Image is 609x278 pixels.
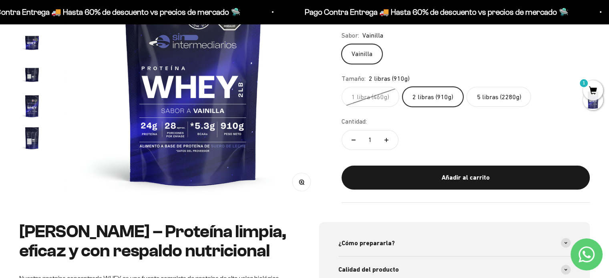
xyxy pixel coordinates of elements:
img: Proteína Whey - Vainilla [19,61,45,87]
span: 2 libras (910g) [369,74,410,84]
img: Proteína Whey - Vainilla [19,125,45,151]
button: Ir al artículo 5 [19,61,45,89]
span: Calidad del producto [338,264,399,275]
mark: 1 [579,78,589,88]
span: ¿Cómo prepararla? [338,238,395,248]
legend: Sabor: [342,30,359,41]
button: Ir al artículo 7 [19,125,45,153]
div: País de origen de ingredientes [10,72,166,86]
img: Proteína Whey - Vainilla [19,93,45,119]
button: Reducir cantidad [342,130,365,150]
div: Comparativa con otros productos similares [10,104,166,118]
button: Ir al artículo 4 [19,29,45,57]
input: Otra (por favor especifica) [26,120,165,134]
img: Proteína Whey - Vainilla [19,29,45,55]
a: 1 [583,87,603,96]
div: Certificaciones de calidad [10,88,166,102]
summary: ¿Cómo prepararla? [338,230,571,256]
button: Añadir al carrito [342,166,590,190]
p: Pago Contra Entrega 🚚 Hasta 60% de descuento vs precios de mercado 🛸 [304,6,568,18]
div: Añadir al carrito [358,172,574,183]
h2: [PERSON_NAME] – Proteína limpia, eficaz y con respaldo nutricional [19,222,290,261]
span: Enviar [131,138,165,152]
button: Ir al artículo 6 [19,93,45,121]
button: Aumentar cantidad [375,130,398,150]
label: Cantidad: [342,116,367,127]
p: Para decidirte a comprar este suplemento, ¿qué información específica sobre su pureza, origen o c... [10,13,166,49]
button: Enviar [131,138,166,152]
legend: Tamaño: [342,74,366,84]
div: Detalles sobre ingredientes "limpios" [10,56,166,70]
span: Vainilla [362,30,383,41]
